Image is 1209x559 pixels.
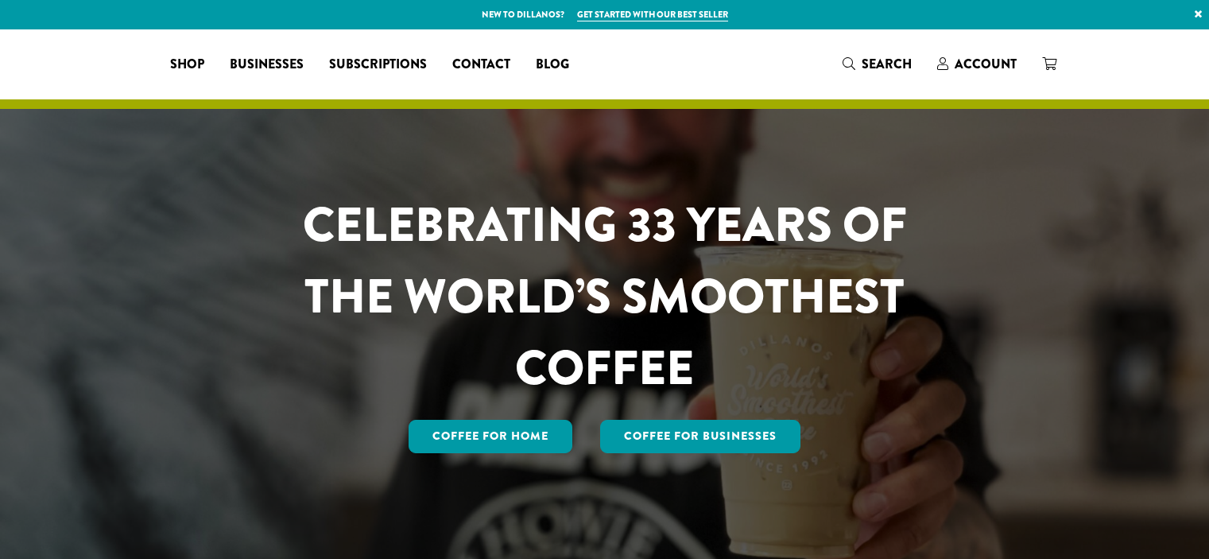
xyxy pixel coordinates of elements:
a: Shop [157,52,217,77]
span: Businesses [230,55,304,75]
h1: CELEBRATING 33 YEARS OF THE WORLD’S SMOOTHEST COFFEE [256,189,954,404]
a: Coffee for Home [409,420,572,453]
a: Search [830,51,924,77]
a: Coffee For Businesses [600,420,800,453]
span: Account [955,55,1017,73]
a: Get started with our best seller [577,8,728,21]
span: Shop [170,55,204,75]
span: Blog [536,55,569,75]
span: Contact [452,55,510,75]
span: Search [862,55,912,73]
span: Subscriptions [329,55,427,75]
